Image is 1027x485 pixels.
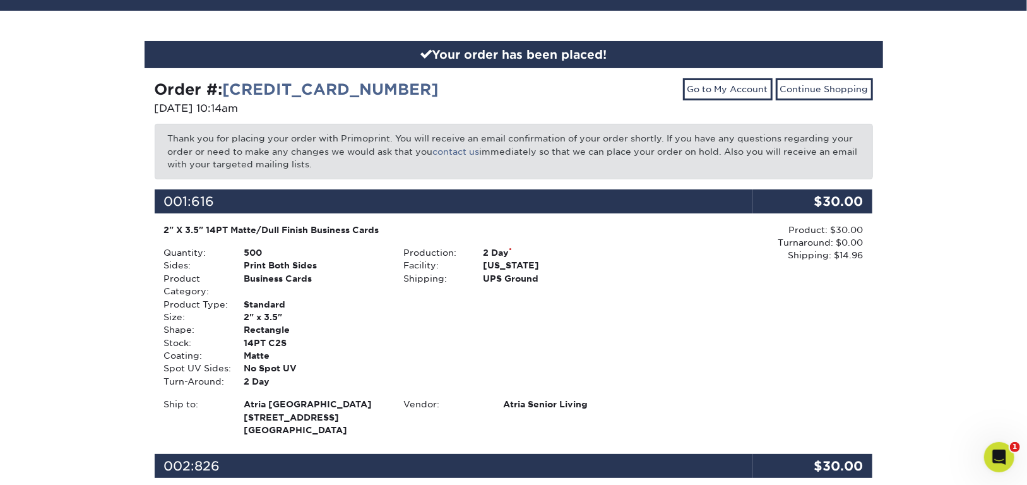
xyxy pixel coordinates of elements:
div: Business Cards [234,272,394,298]
div: Your order has been placed! [145,41,883,69]
div: 001: [155,189,753,213]
strong: Order #: [155,80,439,99]
div: Product: $30.00 Turnaround: $0.00 Shipping: $14.96 [633,224,863,262]
span: Atria [GEOGRAPHIC_DATA] [244,398,384,410]
a: contact us [433,147,480,157]
span: [STREET_ADDRESS] [244,411,384,424]
div: Standard [234,298,394,311]
div: Ship to: [155,398,234,436]
div: $30.00 [753,454,873,478]
span: 826 [195,458,220,474]
strong: [GEOGRAPHIC_DATA] [244,398,384,435]
div: Turn-Around: [155,375,234,388]
p: [DATE] 10:14am [155,101,504,116]
div: Spot UV Sides: [155,362,234,374]
div: Size: [155,311,234,323]
div: Sides: [155,259,234,272]
a: Continue Shopping [776,78,873,100]
div: Coating: [155,349,234,362]
div: Atria Senior Living [494,398,633,410]
div: Production: [394,246,473,259]
div: Facility: [394,259,473,272]
div: 2" x 3.5" [234,311,394,323]
div: Vendor: [394,398,494,410]
span: 616 [192,194,215,209]
div: 2 Day [473,246,633,259]
div: 002: [155,454,753,478]
div: Product Type: [155,298,234,311]
div: Matte [234,349,394,362]
div: Shipping: [394,272,473,285]
div: 500 [234,246,394,259]
div: UPS Ground [473,272,633,285]
p: Thank you for placing your order with Primoprint. You will receive an email confirmation of your ... [155,124,873,179]
a: [CREDIT_CARD_NUMBER] [223,80,439,99]
iframe: Intercom live chat [984,442,1014,472]
div: Stock: [155,337,234,349]
span: 1 [1010,442,1020,452]
div: Product Category: [155,272,234,298]
div: Quantity: [155,246,234,259]
div: 2" X 3.5" 14PT Matte/Dull Finish Business Cards [164,224,624,236]
div: No Spot UV [234,362,394,374]
div: 14PT C2S [234,337,394,349]
div: $30.00 [753,189,873,213]
div: 2 Day [234,375,394,388]
a: Go to My Account [683,78,773,100]
div: Print Both Sides [234,259,394,272]
div: [US_STATE] [473,259,633,272]
div: Rectangle [234,323,394,336]
div: Shape: [155,323,234,336]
